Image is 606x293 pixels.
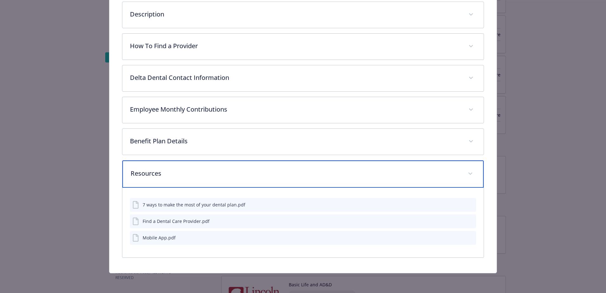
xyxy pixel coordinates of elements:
[130,105,461,114] p: Employee Monthly Contributions
[130,73,461,82] p: Delta Dental Contact Information
[143,218,210,225] div: Find a Dental Care Provider.pdf
[468,201,474,208] button: preview file
[130,10,461,19] p: Description
[458,201,463,208] button: download file
[122,65,484,91] div: Delta Dental Contact Information
[130,41,461,51] p: How To Find a Provider
[131,169,460,178] p: Resources
[130,136,461,146] p: Benefit Plan Details
[122,188,484,257] div: Resources
[468,218,474,225] button: preview file
[122,129,484,155] div: Benefit Plan Details
[122,34,484,60] div: How To Find a Provider
[143,201,245,208] div: 7 ways to make the most of your dental plan.pdf
[122,97,484,123] div: Employee Monthly Contributions
[468,234,474,241] button: preview file
[143,234,176,241] div: Mobile App.pdf
[458,234,463,241] button: download file
[122,2,484,28] div: Description
[122,160,484,188] div: Resources
[458,218,463,225] button: download file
